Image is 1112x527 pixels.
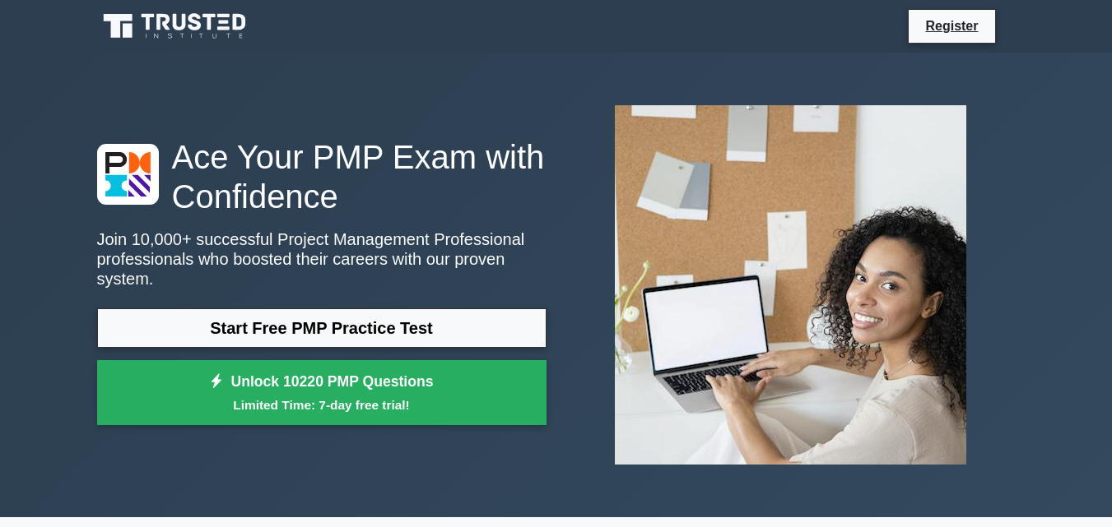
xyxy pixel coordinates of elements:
[97,137,547,216] h1: Ace Your PMP Exam with Confidence
[97,308,547,348] a: Start Free PMP Practice Test
[118,395,526,414] small: Limited Time: 7-day free trial!
[915,16,988,36] a: Register
[97,229,547,289] p: Join 10,000+ successful Project Management Professional professionals who boosted their careers w...
[97,360,547,426] a: Unlock 10220 PMP QuestionsLimited Time: 7-day free trial!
